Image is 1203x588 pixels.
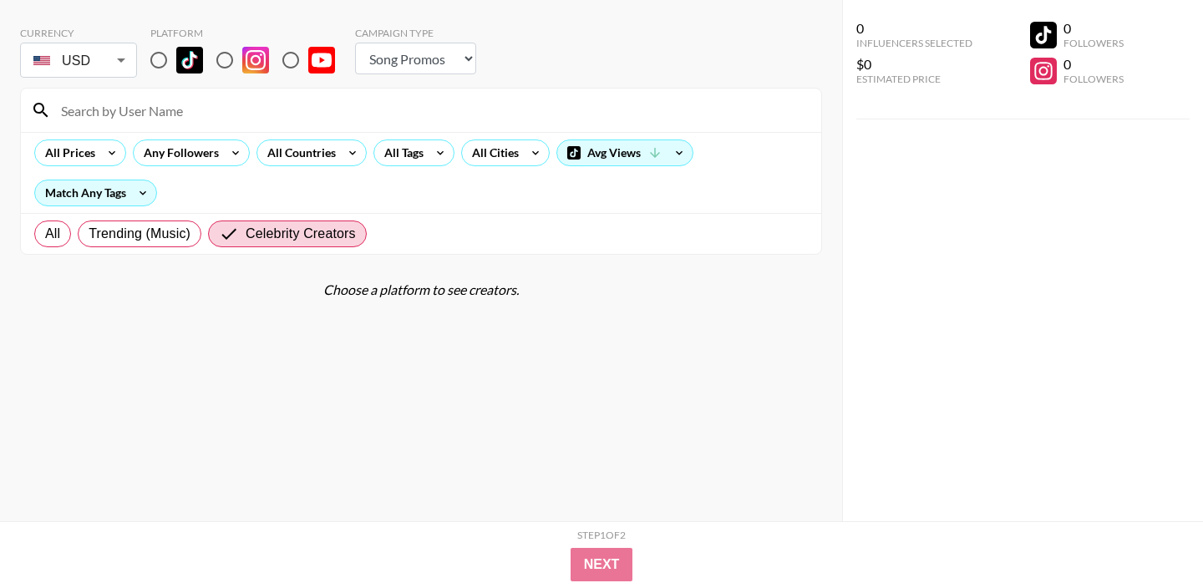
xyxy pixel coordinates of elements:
img: YouTube [308,47,335,73]
div: Followers [1063,37,1124,49]
div: Step 1 of 2 [577,529,626,541]
div: All Cities [462,140,522,165]
img: TikTok [176,47,203,73]
input: Search by User Name [51,97,811,124]
div: $0 [856,56,972,73]
span: Trending (Music) [89,224,190,244]
img: Instagram [242,47,269,73]
div: Match Any Tags [35,180,156,205]
button: Next [571,548,633,581]
div: USD [23,46,134,75]
div: 0 [1063,56,1124,73]
div: Any Followers [134,140,222,165]
div: All Tags [374,140,427,165]
div: Influencers Selected [856,37,972,49]
div: Choose a platform to see creators. [20,281,822,298]
div: Followers [1063,73,1124,85]
div: 0 [1063,20,1124,37]
div: All Countries [257,140,339,165]
div: Campaign Type [355,27,476,39]
div: 0 [856,20,972,37]
div: Currency [20,27,137,39]
div: All Prices [35,140,99,165]
span: All [45,224,60,244]
div: Estimated Price [856,73,972,85]
div: Avg Views [557,140,693,165]
div: Platform [150,27,348,39]
span: Celebrity Creators [246,224,356,244]
iframe: Drift Widget Chat Controller [1119,504,1183,568]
